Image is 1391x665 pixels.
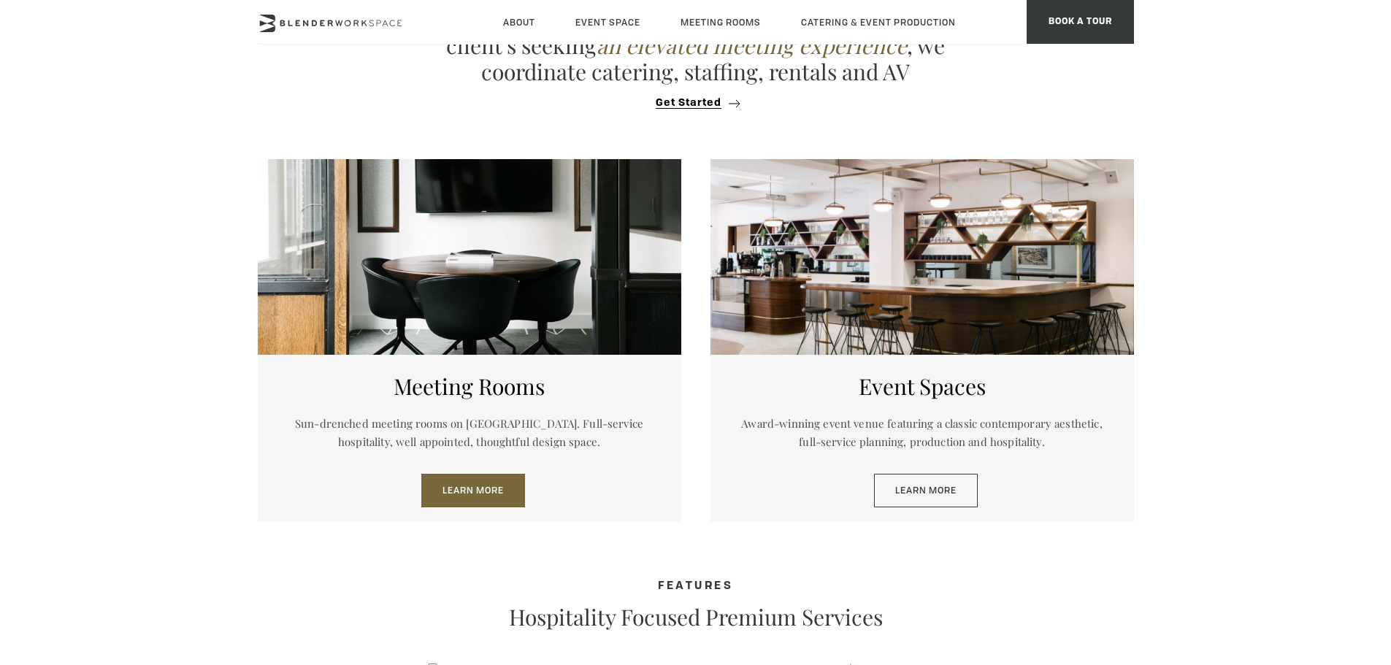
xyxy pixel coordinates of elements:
[732,415,1112,452] p: Award-winning event venue featuring a classic contemporary aesthetic, full-service planning, prod...
[440,6,951,85] p: Full-service event planning and production for client's seeking , we coordinate catering, staffin...
[440,604,951,630] p: Hospitality Focused Premium Services
[421,474,525,507] a: Learn More
[597,31,907,60] em: an elevated meeting experience
[280,415,659,452] p: Sun-drenched meeting rooms on [GEOGRAPHIC_DATA]. Full-service hospitality, well appointed, though...
[732,373,1112,399] h5: Event Spaces
[1318,595,1391,665] iframe: Chat Widget
[258,580,1134,593] h4: Features
[651,96,740,109] button: Get Started
[280,373,659,399] h5: Meeting Rooms
[874,474,978,507] a: Learn More
[656,98,721,109] span: Get Started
